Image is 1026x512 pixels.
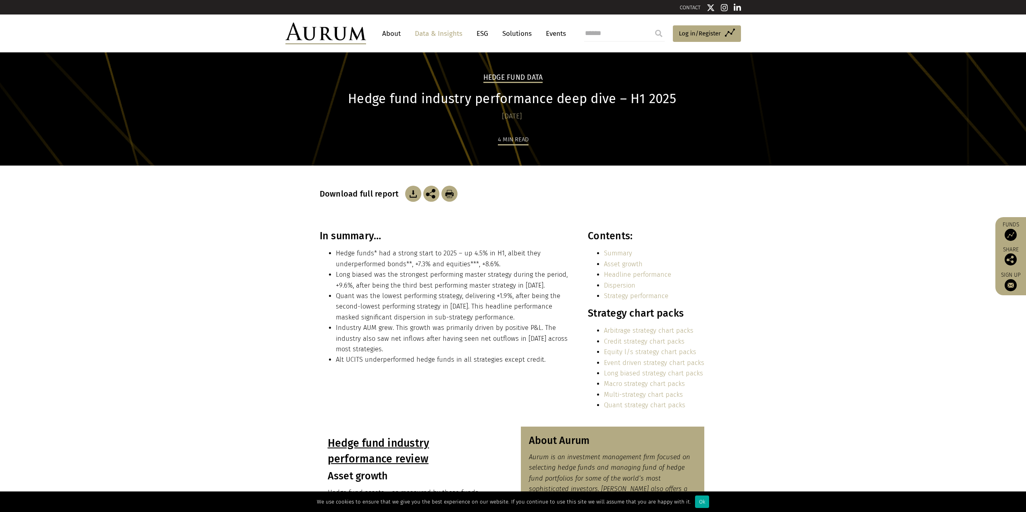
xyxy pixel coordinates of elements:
a: Equity l/s strategy chart packs [604,348,696,356]
img: Share this post [1005,253,1017,265]
h3: Asset growth [328,470,495,482]
li: Quant was the lowest performing strategy, delivering +1.9%, after being the second-lowest perform... [336,291,570,323]
a: Funds [999,221,1022,241]
img: Instagram icon [721,4,728,12]
a: Sign up [999,272,1022,291]
a: Solutions [498,26,536,41]
h3: Contents: [588,230,704,242]
img: Linkedin icon [734,4,741,12]
img: Access Funds [1005,229,1017,241]
a: Headline performance [604,271,671,278]
li: Long biased was the strongest performing master strategy during the period, +9.6%, after being th... [336,269,570,291]
a: Log in/Register [673,25,741,42]
div: Share [999,247,1022,265]
a: Asset growth [604,260,643,268]
a: Long biased strategy chart packs [604,369,703,377]
div: [DATE] [320,111,705,122]
em: Aurum is an investment management firm focused on selecting hedge funds and managing fund of hedg... [529,453,690,504]
h3: In summary… [320,230,570,242]
a: Events [542,26,566,41]
a: Quant strategy chart packs [604,401,685,409]
a: Multi-strategy chart packs [604,391,683,398]
h3: Strategy chart packs [588,307,704,319]
a: Credit strategy chart packs [604,338,685,345]
span: Log in/Register [679,29,721,38]
u: Hedge fund industry performance review [328,437,429,465]
img: Twitter icon [707,4,715,12]
div: Ok [695,495,709,508]
a: ESG [472,26,492,41]
h3: About Aurum [529,435,697,447]
li: Alt UCITS underperformed hedge funds in all strategies except credit. [336,354,570,365]
img: Sign up to our newsletter [1005,279,1017,291]
a: Macro strategy chart packs [604,380,685,388]
a: Summary [604,249,632,257]
img: Share this post [423,186,439,202]
a: CONTACT [680,4,701,10]
input: Submit [651,25,667,41]
img: Download Article [441,186,458,202]
h1: Hedge fund industry performance deep dive – H1 2025 [320,91,705,107]
a: Data & Insights [411,26,466,41]
img: Aurum [285,23,366,44]
h3: Download full report [320,189,403,199]
h2: Hedge Fund Data [483,73,543,83]
img: Download Article [405,186,421,202]
div: 4 min read [498,135,529,145]
li: Hedge funds* had a strong start to 2025 – up 4.5% in H1, albeit they underperformed bonds**, +7.3... [336,248,570,269]
a: Dispersion [604,282,635,289]
a: About [378,26,405,41]
li: Industry AUM grew. This growth was primarily driven by positive P&L. The industry also saw net in... [336,323,570,354]
a: Event driven strategy chart packs [604,359,704,367]
a: Strategy performance [604,292,668,300]
a: Arbitrage strategy chart packs [604,327,693,334]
